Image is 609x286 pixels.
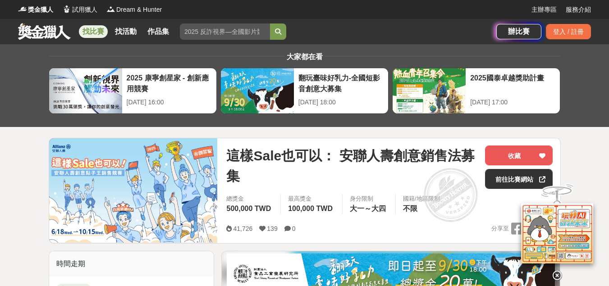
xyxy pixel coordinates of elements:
a: 辦比賽 [496,24,541,39]
a: LogoDream & Hunter [106,5,162,14]
div: 2025 康寧創星家 - 創新應用競賽 [127,73,212,93]
span: Dream & Hunter [116,5,162,14]
span: 大家都在看 [284,53,325,61]
a: 2025國泰卓越獎助計畫[DATE] 17:00 [392,68,560,114]
img: Logo [62,5,71,14]
a: 找活動 [111,25,140,38]
div: 時間走期 [49,251,214,277]
a: 翻玩臺味好乳力-全國短影音創意大募集[DATE] 18:00 [220,68,389,114]
a: Logo獎金獵人 [18,5,53,14]
a: Logo試用獵人 [62,5,97,14]
img: d2146d9a-e6f6-4337-9592-8cefde37ba6b.png [521,203,593,263]
a: 主辦專區 [531,5,557,14]
span: 41,726 [233,225,252,232]
div: [DATE] 17:00 [470,98,555,107]
div: 國籍/地區限制 [403,194,440,203]
span: 獎金獵人 [28,5,53,14]
span: 0 [292,225,296,232]
a: 作品集 [144,25,173,38]
input: 2025 反詐視界—全國影片競賽 [180,23,270,40]
span: 不限 [403,205,417,212]
a: 服務介紹 [566,5,591,14]
span: 這樣Sale也可以： 安聯人壽創意銷售法募集 [226,145,478,186]
a: 2025 康寧創星家 - 創新應用競賽[DATE] 16:00 [49,68,217,114]
span: 分享至 [491,222,509,235]
div: 翻玩臺味好乳力-全國短影音創意大募集 [298,73,384,93]
span: 139 [267,225,277,232]
span: 大一～大四 [350,205,386,212]
div: 2025國泰卓越獎助計畫 [470,73,555,93]
div: 身分限制 [350,194,388,203]
span: 500,000 TWD [226,205,271,212]
div: 登入 / 註冊 [546,24,591,39]
a: 前往比賽網站 [485,169,553,189]
div: [DATE] 16:00 [127,98,212,107]
div: [DATE] 18:00 [298,98,384,107]
img: Cover Image [49,138,218,243]
img: Logo [106,5,115,14]
span: 總獎金 [226,194,273,203]
a: 找比賽 [79,25,108,38]
img: Logo [18,5,27,14]
span: 試用獵人 [72,5,97,14]
button: 收藏 [485,145,553,165]
span: 最高獎金 [288,194,335,203]
span: 100,000 TWD [288,205,333,212]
